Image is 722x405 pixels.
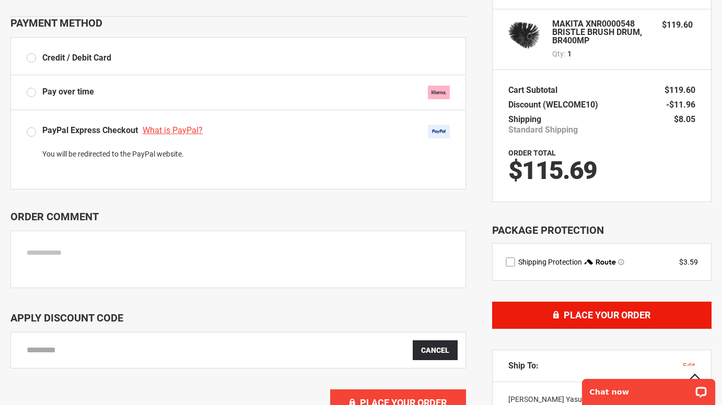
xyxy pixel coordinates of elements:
[508,20,540,51] img: MAKITA XNR0000548 BRISTLE BRUSH DRUM, BR400MP
[679,257,698,267] div: $3.59
[492,302,712,329] button: Place Your Order
[508,156,597,185] span: $115.69
[564,309,650,320] span: Place Your Order
[506,257,698,267] div: route shipping protection selector element
[508,100,598,110] span: Discount (WELCOME10)
[662,20,693,30] span: $119.60
[492,223,712,238] div: Package Protection
[421,346,449,354] span: Cancel
[42,164,450,176] iframe: PayPal Message 1
[10,210,466,223] p: Order Comment
[552,20,651,45] strong: MAKITA XNR0000548 BRISTLE BRUSH DRUM, BR400MP
[674,114,695,124] span: $8.05
[428,86,450,99] img: klarna.svg
[683,362,695,370] span: edit
[552,50,564,58] span: Qty
[508,361,539,371] span: Ship To:
[10,17,466,29] div: Payment Method
[508,125,578,135] span: Standard Shipping
[518,258,582,266] span: Shipping Protection
[508,83,563,98] th: Cart Subtotal
[413,340,458,360] button: Cancel
[508,114,541,124] span: Shipping
[42,53,111,63] span: Credit / Debit Card
[143,125,203,135] span: What is PayPal?
[618,259,624,265] span: Learn more
[508,149,556,157] strong: Order Total
[42,125,138,135] span: PayPal Express Checkout
[683,361,695,371] button: edit
[567,49,572,59] span: 1
[42,150,184,158] span: You will be redirected to the PayPal website.
[143,125,205,135] a: What is PayPal?
[42,86,94,98] span: Pay over time
[428,125,450,138] img: Acceptance Mark
[665,85,695,95] span: $119.60
[666,100,695,110] span: -$11.96
[10,312,123,324] span: Apply Discount Code
[575,372,722,405] iframe: LiveChat chat widget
